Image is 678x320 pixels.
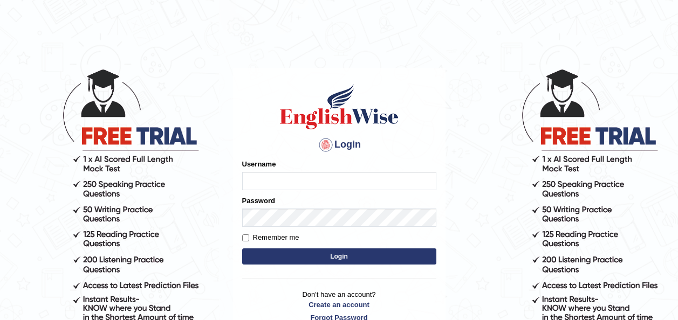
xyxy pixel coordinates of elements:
input: Remember me [242,234,249,241]
img: Logo of English Wise sign in for intelligent practice with AI [278,82,401,131]
button: Login [242,248,436,265]
label: Username [242,159,276,169]
a: Create an account [242,300,436,310]
label: Password [242,196,275,206]
h4: Login [242,136,436,154]
label: Remember me [242,232,299,243]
